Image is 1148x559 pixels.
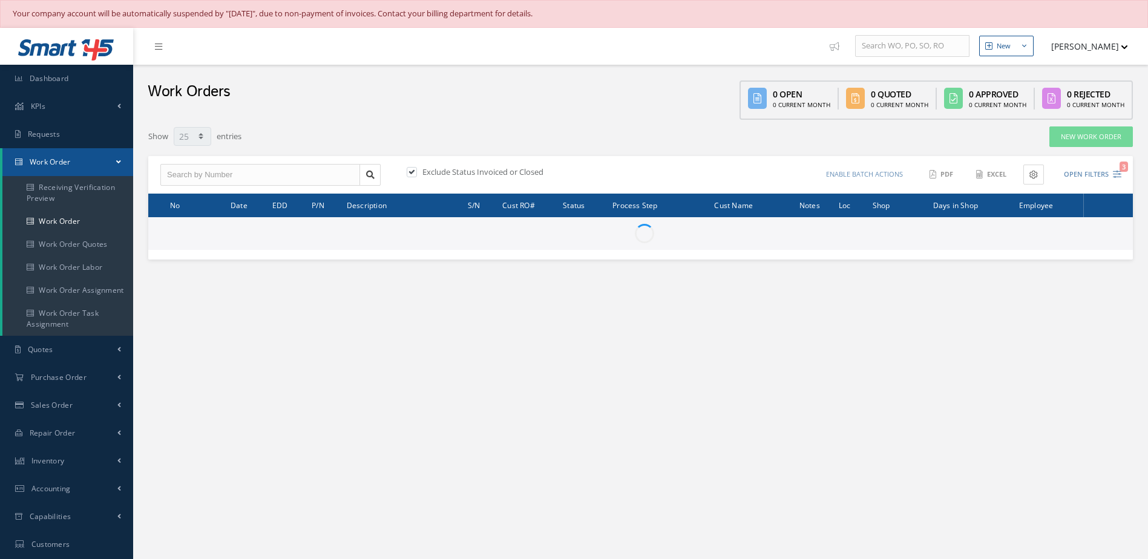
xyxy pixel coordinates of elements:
span: Accounting [31,483,71,494]
span: Inventory [31,456,65,466]
span: Repair Order [30,428,76,438]
div: 0 Approved [969,88,1026,100]
span: Description [347,199,387,211]
span: Status [563,199,585,211]
span: Process Step [612,199,657,211]
span: Capabilities [30,511,71,521]
span: Dashboard [30,73,69,83]
span: 3 [1120,162,1128,172]
h2: Work Orders [148,83,231,101]
span: Loc [839,199,851,211]
span: Quotes [28,344,53,355]
input: Search by Number [160,164,360,186]
div: New [997,41,1011,51]
label: Exclude Status Invoiced or Closed [419,166,543,177]
button: Open Filters3 [1053,165,1121,185]
div: Exclude Status Invoiced or Closed [404,166,640,180]
button: Enable batch actions [815,164,914,185]
div: 0 Rejected [1067,88,1124,100]
button: New [979,36,1034,57]
div: 0 Quoted [871,88,928,100]
span: KPIs [31,101,45,111]
span: No [170,199,180,211]
div: 0 Open [773,88,830,100]
span: Work Order [30,157,71,167]
span: Date [231,199,248,211]
div: 0 Current Month [773,100,830,110]
div: 0 Current Month [871,100,928,110]
span: Cust Name [714,199,753,211]
a: Work Order Labor [2,256,133,279]
span: Cust RO# [502,199,535,211]
label: entries [217,126,241,143]
span: Requests [28,129,60,139]
input: Search WO, PO, SO, RO [855,35,969,57]
div: 0 Current Month [969,100,1026,110]
span: Employee [1019,199,1054,211]
button: PDF [923,164,961,185]
button: [PERSON_NAME] [1040,34,1128,58]
button: Excel [970,164,1014,185]
a: New Work Order [1049,126,1133,148]
span: Days in Shop [933,199,978,211]
span: Shop [873,199,890,211]
span: Customers [31,539,70,549]
div: Your company account will be automatically suspended by "[DATE]", due to non-payment of invoices.... [13,8,1135,20]
a: Work Order Task Assignment [2,302,133,336]
span: Notes [799,199,820,211]
span: P/N [312,199,324,211]
a: Work Order [2,210,133,233]
a: Work Order Quotes [2,233,133,256]
div: 0 Current Month [1067,100,1124,110]
a: Work Order [2,148,133,176]
a: Receiving Verification Preview [2,176,133,210]
span: Sales Order [31,400,73,410]
span: EDD [272,199,288,211]
a: Show Tips [824,28,855,65]
label: Show [148,126,168,143]
a: Work Order Assignment [2,279,133,302]
span: S/N [468,199,481,211]
span: Purchase Order [31,372,87,382]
